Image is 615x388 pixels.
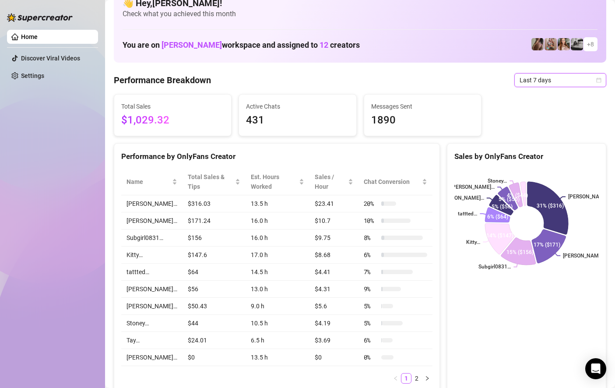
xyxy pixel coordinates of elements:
[309,195,358,212] td: $23.41
[121,315,183,332] td: Stoney…
[364,177,420,187] span: Chat Conversion
[309,315,358,332] td: $4.19
[587,39,594,49] span: + 8
[121,332,183,349] td: Tay️…
[246,229,309,247] td: 16.0 h
[246,195,309,212] td: 13.5 h
[246,332,309,349] td: 6.5 h
[246,112,349,129] span: 431
[127,177,170,187] span: Name
[371,102,474,111] span: Messages Sent
[121,195,183,212] td: [PERSON_NAME]…
[188,172,233,191] span: Total Sales & Tips
[585,358,606,379] div: Open Intercom Messenger
[246,264,309,281] td: 14.5 h
[246,349,309,366] td: 13.5 h
[7,13,73,22] img: logo-BBDzfeDw.svg
[309,332,358,349] td: $3.69
[364,353,378,362] span: 0 %
[596,78,601,83] span: calendar
[251,172,297,191] div: Est. Hours Worked
[21,55,80,62] a: Discover Viral Videos
[309,264,358,281] td: $4.41
[246,298,309,315] td: 9.0 h
[183,264,246,281] td: $64
[364,233,378,243] span: 8 %
[371,112,474,129] span: 1890
[320,40,328,49] span: 12
[121,102,224,111] span: Total Sales
[558,38,570,50] img: Chloe (@chloefoxxe)
[121,281,183,298] td: [PERSON_NAME]…
[309,281,358,298] td: $4.31
[364,267,378,277] span: 7 %
[246,212,309,229] td: 16.0 h
[121,212,183,229] td: [PERSON_NAME]…
[121,151,432,162] div: Performance by OnlyFans Creator
[121,169,183,195] th: Name
[21,72,44,79] a: Settings
[309,229,358,247] td: $9.75
[123,40,360,50] h1: You are on workspace and assigned to creators
[315,172,346,191] span: Sales / Hour
[411,373,422,384] li: 2
[364,250,378,260] span: 6 %
[309,212,358,229] td: $10.7
[425,376,430,381] span: right
[183,212,246,229] td: $171.24
[309,247,358,264] td: $8.68
[488,178,507,184] text: Stoney…
[390,373,401,384] li: Previous Page
[183,332,246,349] td: $24.01
[364,216,378,226] span: 10 %
[183,315,246,332] td: $44
[563,253,607,259] text: [PERSON_NAME]…
[246,102,349,111] span: Active Chats
[364,284,378,294] span: 9 %
[401,374,411,383] a: 1
[571,38,583,50] img: Tay️ (@itstaysis)
[162,40,222,49] span: [PERSON_NAME]
[121,349,183,366] td: [PERSON_NAME]…
[364,335,378,345] span: 6 %
[520,74,601,87] span: Last 7 days
[364,301,378,311] span: 5 %
[121,112,224,129] span: $1,029.32
[121,264,183,281] td: tattted…
[183,169,246,195] th: Total Sales & Tips
[246,315,309,332] td: 10.5 h
[568,194,612,200] text: [PERSON_NAME]…
[183,349,246,366] td: $0
[183,229,246,247] td: $156
[440,195,484,201] text: [PERSON_NAME]…
[121,298,183,315] td: [PERSON_NAME]…
[393,376,398,381] span: left
[545,38,557,50] img: Leila (@leila_n)
[183,298,246,315] td: $50.43
[422,373,432,384] button: right
[451,184,495,190] text: [PERSON_NAME]…
[246,247,309,264] td: 17.0 h
[412,374,422,383] a: 2
[183,247,246,264] td: $147.6
[309,298,358,315] td: $5.6
[309,349,358,366] td: $0
[21,33,38,40] a: Home
[364,318,378,328] span: 5 %
[358,169,432,195] th: Chat Conversion
[466,239,480,245] text: Kitty…
[531,38,544,50] img: Natural (@naturalluvsbeauty)
[123,9,597,19] span: Check what you achieved this month
[183,195,246,212] td: $316.03
[121,247,183,264] td: Kitty…
[309,169,358,195] th: Sales / Hour
[422,373,432,384] li: Next Page
[121,229,183,247] td: Subgirl0831…
[454,151,599,162] div: Sales by OnlyFans Creator
[390,373,401,384] button: left
[458,211,477,217] text: tattted…
[364,199,378,208] span: 20 %
[183,281,246,298] td: $56
[401,373,411,384] li: 1
[246,281,309,298] td: 13.0 h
